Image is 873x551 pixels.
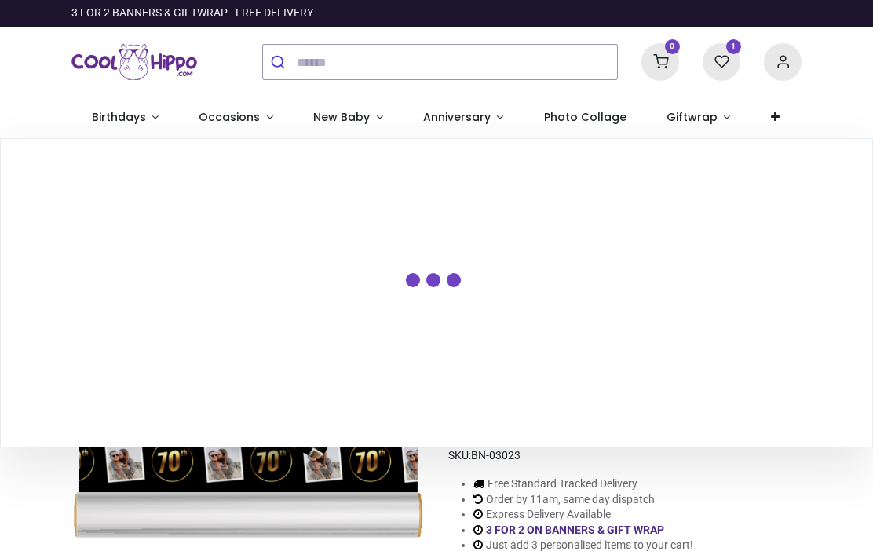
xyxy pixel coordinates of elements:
[665,39,680,54] sup: 0
[179,97,294,138] a: Occasions
[646,97,751,138] a: Giftwrap
[726,39,741,54] sup: 1
[403,97,524,138] a: Anniversary
[294,97,404,138] a: New Baby
[667,109,718,125] span: Giftwrap
[263,45,297,79] button: Submit
[71,40,197,84] a: Logo of Cool Hippo
[473,492,693,508] li: Order by 11am, same day dispatch
[313,109,370,125] span: New Baby
[473,476,693,492] li: Free Standard Tracked Delivery
[71,5,313,21] div: 3 FOR 2 BANNERS & GIFTWRAP - FREE DELIVERY
[71,40,197,84] img: Cool Hippo
[199,109,260,125] span: Occasions
[423,109,491,125] span: Anniversary
[641,55,679,68] a: 0
[92,109,146,125] span: Birthdays
[486,524,664,536] a: 3 FOR 2 ON BANNERS & GIFT WRAP
[471,449,521,462] span: BN-03023
[71,97,179,138] a: Birthdays
[473,507,693,523] li: Express Delivery Available
[448,448,802,464] div: SKU:
[472,5,802,21] iframe: Customer reviews powered by Trustpilot
[544,109,626,125] span: Photo Collage
[703,55,740,68] a: 1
